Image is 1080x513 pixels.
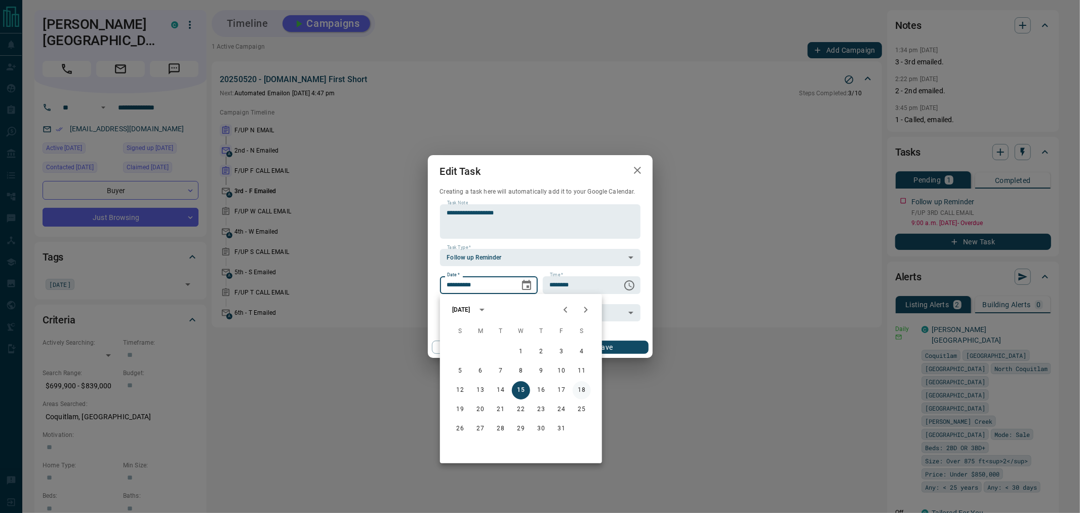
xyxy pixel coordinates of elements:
[532,400,550,419] button: 23
[619,275,639,296] button: Choose time, selected time is 9:00 AM
[552,381,571,399] button: 17
[555,300,576,320] button: Previous month
[532,420,550,438] button: 30
[573,362,591,380] button: 11
[573,343,591,361] button: 4
[440,249,641,266] div: Follow up Reminder
[471,381,490,399] button: 13
[512,420,530,438] button: 29
[573,321,591,342] span: Saturday
[451,362,469,380] button: 5
[532,321,550,342] span: Thursday
[532,343,550,361] button: 2
[471,362,490,380] button: 6
[573,381,591,399] button: 18
[573,400,591,419] button: 25
[451,400,469,419] button: 19
[432,341,518,354] button: Cancel
[492,362,510,380] button: 7
[512,321,530,342] span: Wednesday
[552,362,571,380] button: 10
[516,275,537,296] button: Choose date, selected date is Oct 15, 2025
[471,420,490,438] button: 27
[550,272,563,278] label: Time
[447,244,471,251] label: Task Type
[532,362,550,380] button: 9
[562,341,648,354] button: Save
[512,343,530,361] button: 1
[552,321,571,342] span: Friday
[428,155,493,188] h2: Edit Task
[473,301,491,318] button: calendar view is open, switch to year view
[447,200,468,206] label: Task Note
[471,321,490,342] span: Monday
[492,420,510,438] button: 28
[552,420,571,438] button: 31
[451,381,469,399] button: 12
[452,305,470,314] div: [DATE]
[492,321,510,342] span: Tuesday
[512,381,530,399] button: 15
[532,381,550,399] button: 16
[552,400,571,419] button: 24
[492,381,510,399] button: 14
[447,272,460,278] label: Date
[512,400,530,419] button: 22
[440,188,641,196] p: Creating a task here will automatically add it to your Google Calendar.
[451,321,469,342] span: Sunday
[552,343,571,361] button: 3
[576,300,596,320] button: Next month
[512,362,530,380] button: 8
[492,400,510,419] button: 21
[451,420,469,438] button: 26
[471,400,490,419] button: 20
